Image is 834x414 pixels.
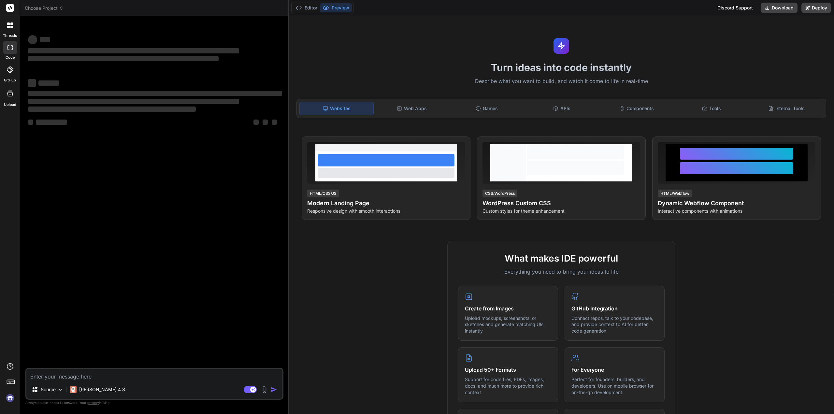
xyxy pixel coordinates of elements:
span: ‌ [36,120,67,125]
span: ‌ [38,80,59,86]
div: HTML/Webflow [658,190,692,197]
h1: Turn ideas into code instantly [293,62,830,73]
div: Games [450,102,524,115]
p: Connect repos, talk to your codebase, and provide context to AI for better code generation [571,315,658,334]
div: Web Apps [375,102,449,115]
p: Perfect for founders, builders, and developers. Use on mobile browser for on-the-go development [571,376,658,395]
p: Interactive components with animations [658,208,815,214]
h4: Dynamic Webflow Component [658,199,815,208]
label: Upload [4,102,16,107]
p: Describe what you want to build, and watch it come to life in real-time [293,77,830,86]
span: ‌ [28,48,239,53]
p: [PERSON_NAME] 4 S.. [79,386,128,393]
div: Discord Support [713,3,757,13]
p: Everything you need to bring your ideas to life [458,268,665,276]
span: privacy [87,401,99,405]
span: ‌ [28,79,36,87]
span: ‌ [272,120,277,125]
span: ‌ [28,35,37,44]
h4: Create from Images [465,305,551,312]
span: ‌ [28,120,33,125]
h2: What makes IDE powerful [458,251,665,265]
span: ‌ [28,56,219,61]
img: Claude 4 Sonnet [70,386,77,393]
p: Support for code files, PDFs, images, docs, and much more to provide rich context [465,376,551,395]
label: code [6,55,15,60]
p: Custom styles for theme enhancement [482,208,640,214]
img: attachment [261,386,268,393]
div: HTML/CSS/JS [307,190,339,197]
button: Editor [293,3,320,12]
h4: For Everyone [571,366,658,374]
span: ‌ [263,120,268,125]
h4: Modern Landing Page [307,199,465,208]
div: Internal Tools [750,102,823,115]
button: Deploy [801,3,831,13]
button: Download [761,3,798,13]
div: APIs [525,102,598,115]
label: GitHub [4,78,16,83]
span: ‌ [40,37,50,42]
label: threads [3,33,17,38]
p: Source [41,386,56,393]
div: Websites [299,102,374,115]
div: CSS/WordPress [482,190,517,197]
button: Preview [320,3,352,12]
div: Components [600,102,673,115]
span: ‌ [28,99,239,104]
span: Choose Project [25,5,64,11]
img: signin [5,393,16,404]
span: ‌ [253,120,259,125]
span: ‌ [28,91,282,96]
p: Always double-check its answers. Your in Bind [25,400,283,406]
h4: GitHub Integration [571,305,658,312]
img: icon [271,386,277,393]
h4: Upload 50+ Formats [465,366,551,374]
span: ‌ [28,107,196,112]
h4: WordPress Custom CSS [482,199,640,208]
img: Pick Models [58,387,63,393]
div: Tools [675,102,748,115]
p: Upload mockups, screenshots, or sketches and generate matching UIs instantly [465,315,551,334]
p: Responsive design with smooth interactions [307,208,465,214]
